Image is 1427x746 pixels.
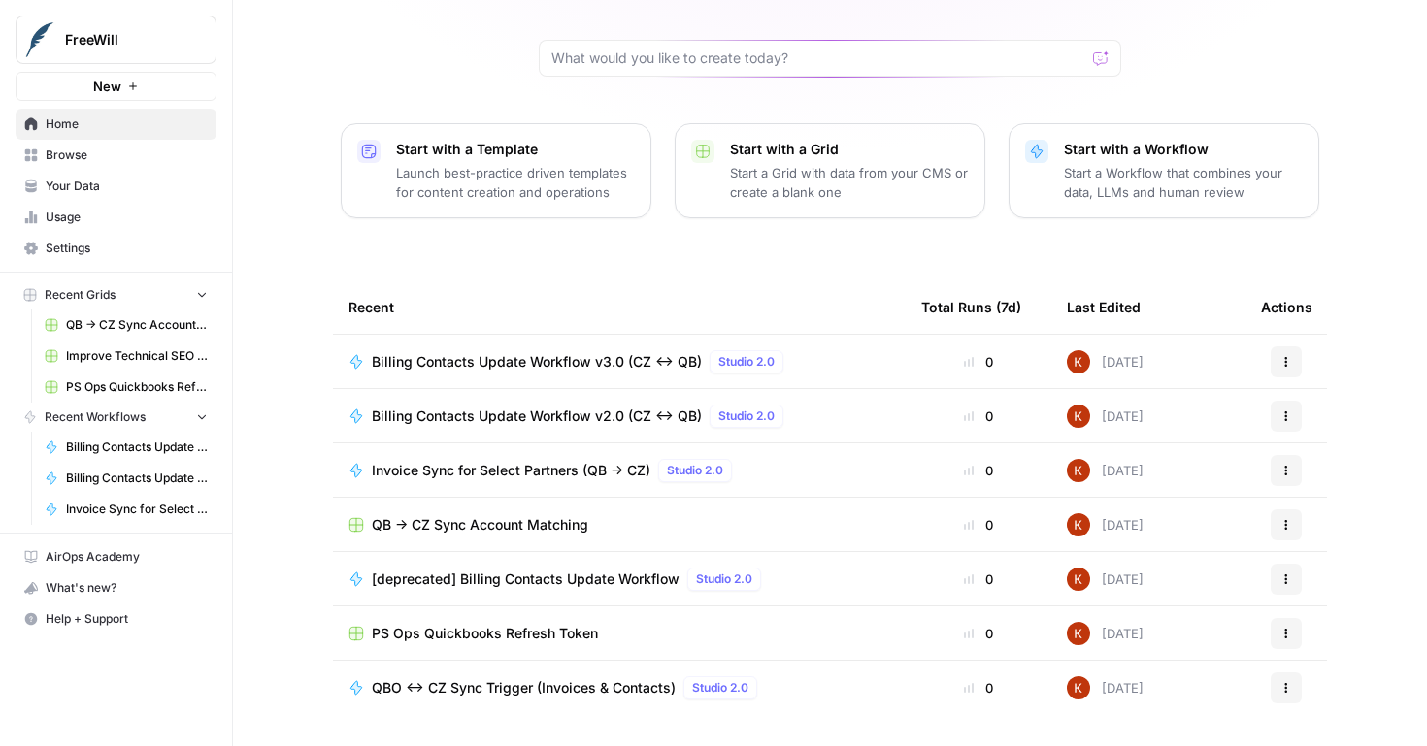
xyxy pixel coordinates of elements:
[348,515,890,535] a: QB -> CZ Sync Account Matching
[16,16,216,64] button: Workspace: FreeWill
[372,569,680,589] span: [deprecated] Billing Contacts Update Workflow
[22,22,57,57] img: FreeWill Logo
[921,352,1036,372] div: 0
[551,49,1085,68] input: What would you like to create today?
[16,233,216,264] a: Settings
[16,603,216,634] button: Help + Support
[1067,459,1090,482] img: e74y9dfsxe4powjyqu60jp5it5vi
[921,569,1036,589] div: 0
[718,353,775,371] span: Studio 2.0
[921,678,1036,697] div: 0
[46,610,208,628] span: Help + Support
[46,115,208,133] span: Home
[46,178,208,195] span: Your Data
[372,624,598,643] span: PS Ops Quickbooks Refresh Token
[372,461,650,480] span: Invoice Sync for Select Partners (QB -> CZ)
[36,432,216,463] a: Billing Contacts Update Workflow v3.0 (CZ <-> QB)
[1067,676,1144,699] div: [DATE]
[696,570,752,588] span: Studio 2.0
[16,572,216,603] button: What's new?
[921,461,1036,480] div: 0
[16,140,216,171] a: Browse
[1067,568,1144,591] div: [DATE]
[348,405,890,428] a: Billing Contacts Update Workflow v2.0 (CZ <-> QB)Studio 2.0
[17,573,216,602] div: What's new?
[66,470,208,487] span: Billing Contacts Update Workflow v2.0 (CZ <-> QB)
[1009,123,1319,218] button: Start with a WorkflowStart a Workflow that combines your data, LLMs and human review
[36,494,216,525] a: Invoice Sync for Select Partners (QB -> CZ)
[66,438,208,456] span: Billing Contacts Update Workflow v3.0 (CZ <-> QB)
[1067,568,1090,591] img: e74y9dfsxe4powjyqu60jp5it5vi
[667,462,723,479] span: Studio 2.0
[36,372,216,403] a: PS Ops Quickbooks Refresh Token
[16,202,216,233] a: Usage
[16,109,216,140] a: Home
[730,140,969,159] p: Start with a Grid
[1067,405,1090,428] img: e74y9dfsxe4powjyqu60jp5it5vi
[36,309,216,341] a: QB -> CZ Sync Account Matching
[372,406,702,426] span: Billing Contacts Update Workflow v2.0 (CZ <-> QB)
[921,280,1021,334] div: Total Runs (7d)
[1067,622,1090,645] img: e74y9dfsxe4powjyqu60jp5it5vi
[396,140,635,159] p: Start with a Template
[1064,140,1303,159] p: Start with a Workflow
[921,406,1036,426] div: 0
[372,352,702,372] span: Billing Contacts Update Workflow v3.0 (CZ <-> QB)
[1261,280,1312,334] div: Actions
[348,676,890,699] a: QBO <-> CZ Sync Trigger (Invoices & Contacts)Studio 2.0
[66,347,208,365] span: Improve Technical SEO for Page
[16,541,216,572] a: AirOps Academy
[372,678,676,697] span: QBO <-> CZ Sync Trigger (Invoices & Contacts)
[1067,676,1090,699] img: e74y9dfsxe4powjyqu60jp5it5vi
[372,515,588,535] span: QB -> CZ Sync Account Matching
[36,341,216,372] a: Improve Technical SEO for Page
[692,679,748,697] span: Studio 2.0
[348,624,890,643] a: PS Ops Quickbooks Refresh Token
[1067,622,1144,645] div: [DATE]
[93,77,121,96] span: New
[16,403,216,432] button: Recent Workflows
[46,240,208,257] span: Settings
[341,123,651,218] button: Start with a TemplateLaunch best-practice driven templates for content creation and operations
[1064,163,1303,202] p: Start a Workflow that combines your data, LLMs and human review
[348,568,890,591] a: [deprecated] Billing Contacts Update WorkflowStudio 2.0
[16,72,216,101] button: New
[1067,459,1144,482] div: [DATE]
[66,316,208,334] span: QB -> CZ Sync Account Matching
[921,515,1036,535] div: 0
[675,123,985,218] button: Start with a GridStart a Grid with data from your CMS or create a blank one
[348,459,890,482] a: Invoice Sync for Select Partners (QB -> CZ)Studio 2.0
[1067,513,1090,536] img: e74y9dfsxe4powjyqu60jp5it5vi
[348,350,890,373] a: Billing Contacts Update Workflow v3.0 (CZ <-> QB)Studio 2.0
[1067,350,1090,373] img: e74y9dfsxe4powjyqu60jp5it5vi
[1067,280,1141,334] div: Last Edited
[36,463,216,494] a: Billing Contacts Update Workflow v2.0 (CZ <-> QB)
[16,280,216,309] button: Recent Grids
[1067,405,1144,428] div: [DATE]
[66,378,208,396] span: PS Ops Quickbooks Refresh Token
[66,501,208,518] span: Invoice Sync for Select Partners (QB -> CZ)
[348,280,890,334] div: Recent
[921,624,1036,643] div: 0
[718,407,775,425] span: Studio 2.0
[1067,350,1144,373] div: [DATE]
[45,408,146,426] span: Recent Workflows
[65,30,183,49] span: FreeWill
[730,163,969,202] p: Start a Grid with data from your CMS or create a blank one
[1067,513,1144,536] div: [DATE]
[46,548,208,566] span: AirOps Academy
[45,286,116,304] span: Recent Grids
[396,163,635,202] p: Launch best-practice driven templates for content creation and operations
[46,146,208,164] span: Browse
[16,171,216,202] a: Your Data
[46,209,208,226] span: Usage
